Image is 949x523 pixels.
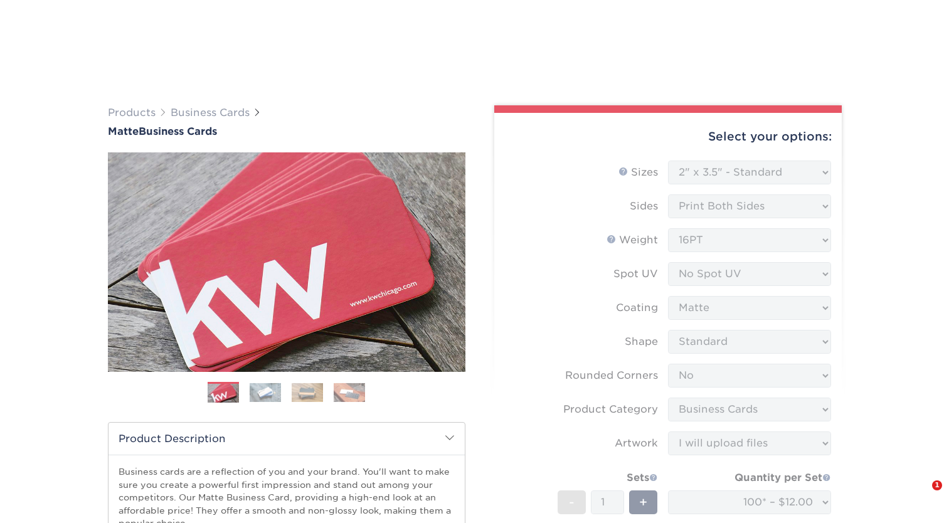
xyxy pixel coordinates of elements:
img: Business Cards 04 [334,383,365,402]
a: MatteBusiness Cards [108,125,465,137]
img: Business Cards 03 [292,383,323,402]
a: Business Cards [171,107,250,119]
img: Business Cards 01 [208,378,239,409]
div: Select your options: [504,113,832,161]
img: Business Cards 02 [250,383,281,402]
img: Matte 01 [108,83,465,441]
iframe: Intercom live chat [906,480,936,510]
span: Matte [108,125,139,137]
h2: Product Description [109,423,465,455]
h1: Business Cards [108,125,465,137]
a: Products [108,107,156,119]
span: 1 [932,480,942,490]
